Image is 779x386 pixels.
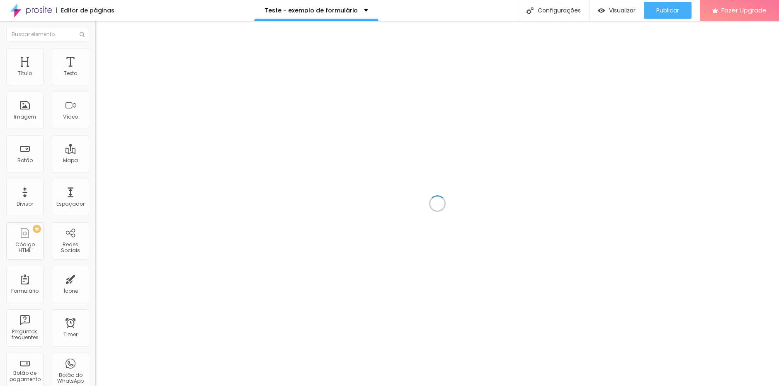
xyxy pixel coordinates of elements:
[17,158,33,163] div: Botão
[18,70,32,76] div: Título
[56,7,114,13] div: Editor de páginas
[721,7,767,14] span: Fazer Upgrade
[80,32,85,37] img: Icone
[6,27,89,42] input: Buscar elemento
[17,201,33,207] div: Divisor
[63,114,78,120] div: Vídeo
[527,7,534,14] img: Icone
[8,242,41,254] div: Código HTML
[63,332,78,337] div: Timer
[63,158,78,163] div: Mapa
[598,7,605,14] img: view-1.svg
[644,2,692,19] button: Publicar
[656,7,679,14] span: Publicar
[265,7,358,13] p: Teste - exemplo de formulário
[54,372,87,384] div: Botão do WhatsApp
[8,329,41,341] div: Perguntas frequentes
[11,288,39,294] div: Formulário
[54,242,87,254] div: Redes Sociais
[590,2,644,19] button: Visualizar
[56,201,85,207] div: Espaçador
[63,288,78,294] div: Ícone
[64,70,77,76] div: Texto
[8,370,41,382] div: Botão de pagamento
[14,114,36,120] div: Imagem
[609,7,636,14] span: Visualizar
